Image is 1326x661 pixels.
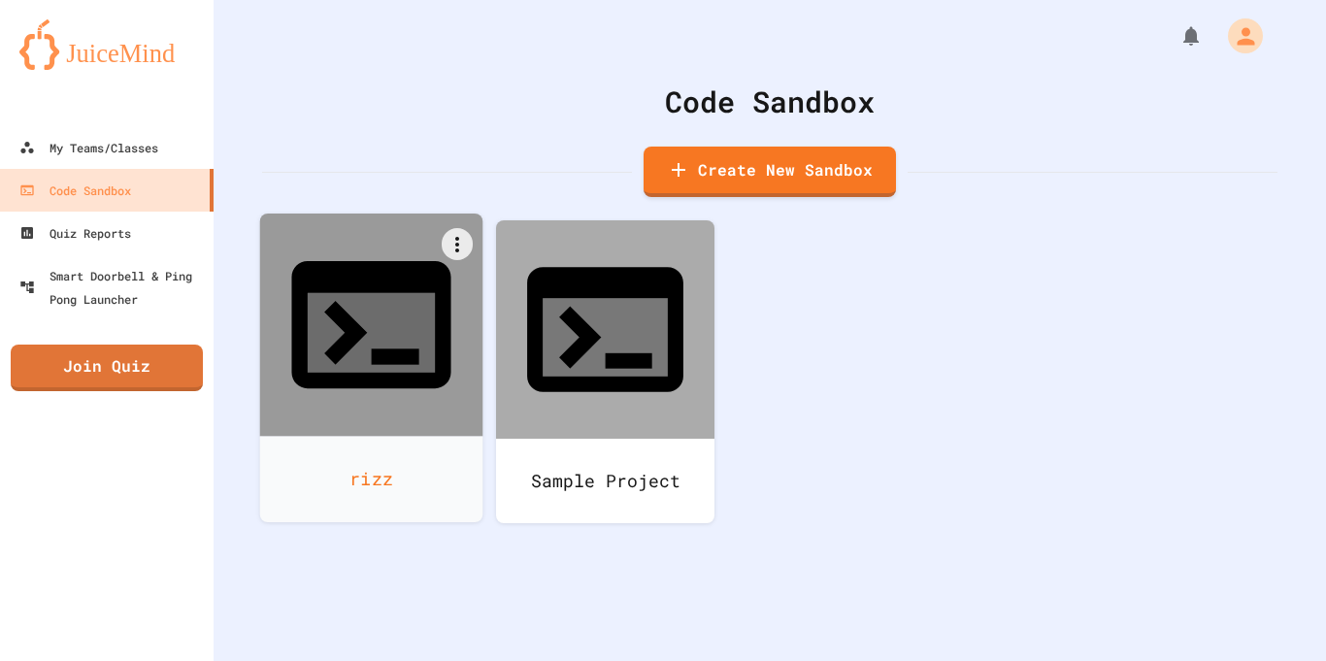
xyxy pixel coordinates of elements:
div: Smart Doorbell & Ping Pong Launcher [19,264,206,311]
a: rizz [260,214,483,522]
div: My Teams/Classes [19,136,158,159]
div: Code Sandbox [19,179,131,202]
img: logo-orange.svg [19,19,194,70]
div: Sample Project [496,439,714,523]
div: Code Sandbox [262,80,1277,123]
a: Join Quiz [11,345,203,391]
div: My Account [1208,14,1268,58]
a: Sample Project [496,220,714,523]
div: My Notifications [1144,19,1208,52]
div: rizz [260,436,483,522]
a: Create New Sandbox [644,147,896,197]
div: Quiz Reports [19,221,131,245]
